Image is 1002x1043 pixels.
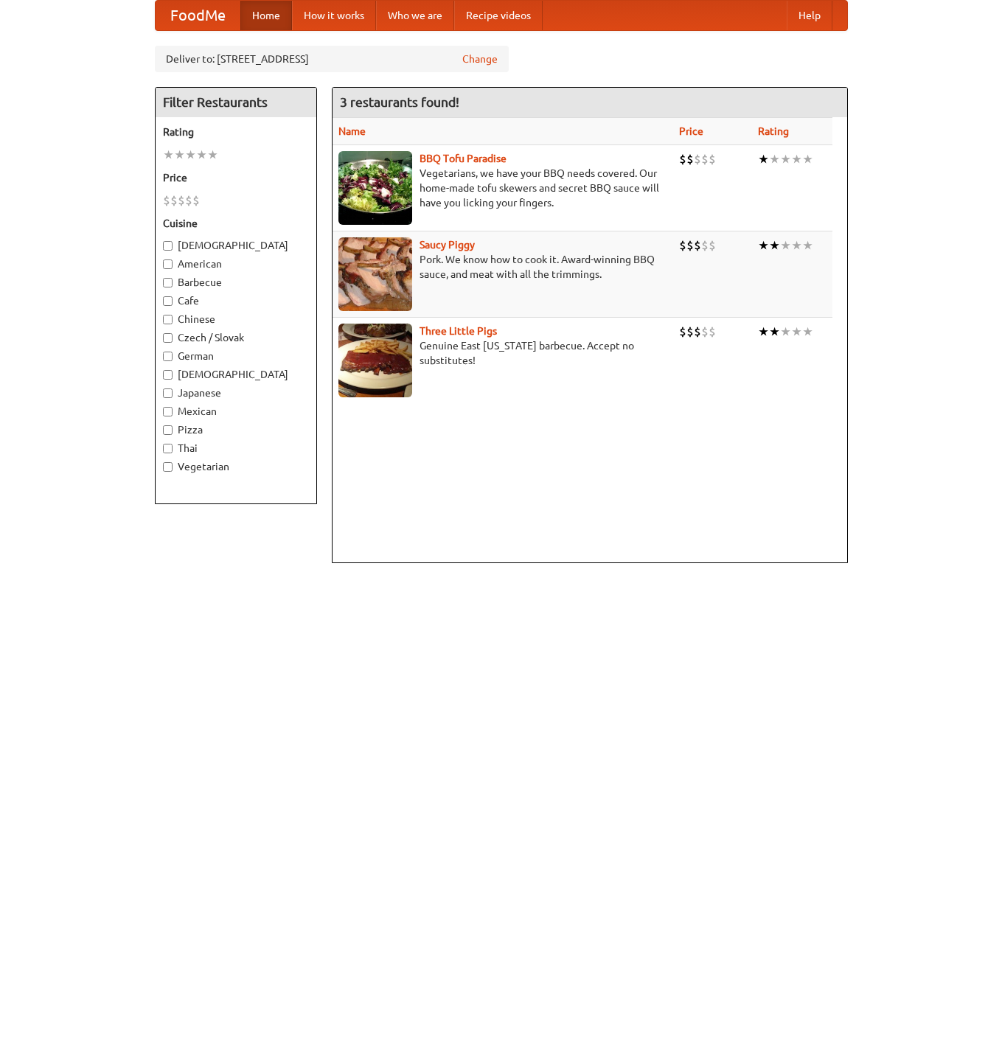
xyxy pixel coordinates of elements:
li: $ [694,237,701,254]
p: Genuine East [US_STATE] barbecue. Accept no substitutes! [338,338,667,368]
li: ★ [758,324,769,340]
input: Japanese [163,388,173,398]
label: German [163,349,309,363]
h5: Price [163,170,309,185]
input: Cafe [163,296,173,306]
li: $ [679,324,686,340]
li: ★ [758,237,769,254]
label: Vegetarian [163,459,309,474]
li: $ [709,237,716,254]
label: Pizza [163,422,309,437]
input: American [163,259,173,269]
a: BBQ Tofu Paradise [420,153,507,164]
li: $ [701,324,709,340]
li: ★ [769,237,780,254]
label: Mexican [163,404,309,419]
label: Japanese [163,386,309,400]
label: [DEMOGRAPHIC_DATA] [163,238,309,253]
h5: Cuisine [163,216,309,231]
input: [DEMOGRAPHIC_DATA] [163,370,173,380]
li: $ [709,324,716,340]
li: ★ [163,147,174,163]
li: ★ [802,151,813,167]
input: Chinese [163,315,173,324]
li: ★ [780,151,791,167]
li: $ [686,151,694,167]
a: Name [338,125,366,137]
img: tofuparadise.jpg [338,151,412,225]
li: ★ [780,324,791,340]
li: $ [701,237,709,254]
li: ★ [802,237,813,254]
input: Pizza [163,425,173,435]
input: Barbecue [163,278,173,287]
li: ★ [196,147,207,163]
li: ★ [174,147,185,163]
li: ★ [791,324,802,340]
h4: Filter Restaurants [156,88,316,117]
div: Deliver to: [STREET_ADDRESS] [155,46,509,72]
li: ★ [758,151,769,167]
label: Czech / Slovak [163,330,309,345]
ng-pluralize: 3 restaurants found! [340,95,459,109]
p: Vegetarians, we have your BBQ needs covered. Our home-made tofu skewers and secret BBQ sauce will... [338,166,667,210]
a: Home [240,1,292,30]
li: $ [185,192,192,209]
input: Mexican [163,407,173,416]
li: ★ [791,151,802,167]
label: Barbecue [163,275,309,290]
h5: Rating [163,125,309,139]
a: Change [462,52,498,66]
input: German [163,352,173,361]
a: Help [787,1,832,30]
a: Recipe videos [454,1,543,30]
input: [DEMOGRAPHIC_DATA] [163,241,173,251]
a: Price [679,125,703,137]
li: $ [709,151,716,167]
a: Rating [758,125,789,137]
input: Thai [163,444,173,453]
img: saucy.jpg [338,237,412,311]
li: $ [178,192,185,209]
a: Three Little Pigs [420,325,497,337]
li: $ [686,324,694,340]
label: American [163,257,309,271]
li: $ [694,151,701,167]
li: $ [679,151,686,167]
li: ★ [185,147,196,163]
li: ★ [769,324,780,340]
label: [DEMOGRAPHIC_DATA] [163,367,309,382]
li: ★ [791,237,802,254]
input: Vegetarian [163,462,173,472]
a: How it works [292,1,376,30]
li: $ [192,192,200,209]
li: $ [170,192,178,209]
label: Cafe [163,293,309,308]
li: $ [686,237,694,254]
li: ★ [207,147,218,163]
li: $ [701,151,709,167]
label: Thai [163,441,309,456]
li: $ [163,192,170,209]
li: ★ [802,324,813,340]
li: $ [679,237,686,254]
input: Czech / Slovak [163,333,173,343]
p: Pork. We know how to cook it. Award-winning BBQ sauce, and meat with all the trimmings. [338,252,667,282]
li: $ [694,324,701,340]
img: littlepigs.jpg [338,324,412,397]
a: Who we are [376,1,454,30]
a: Saucy Piggy [420,239,475,251]
li: ★ [769,151,780,167]
a: FoodMe [156,1,240,30]
li: ★ [780,237,791,254]
label: Chinese [163,312,309,327]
